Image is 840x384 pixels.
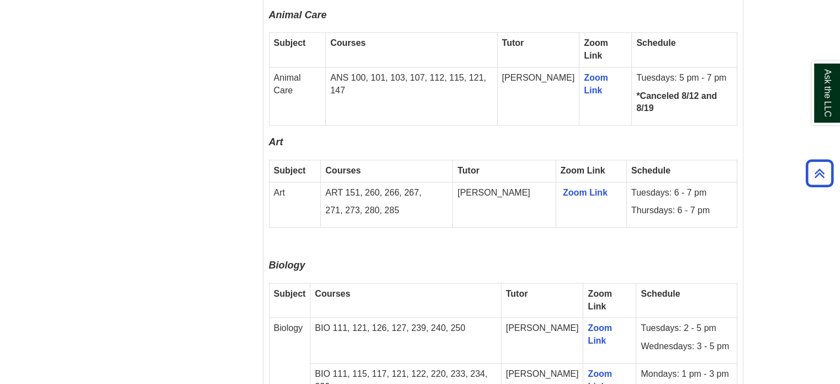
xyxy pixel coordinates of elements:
[631,204,732,217] p: Thursdays: 6 - 7 pm
[584,73,608,95] a: Zoom Link
[274,289,306,298] strong: Subject
[269,67,326,125] td: Animal Care
[636,38,675,48] strong: Schedule
[506,289,528,298] strong: Tutor
[269,182,321,228] td: Art
[584,38,608,60] strong: Zoom Link
[274,166,306,175] strong: Subject
[274,38,306,48] strong: Subject
[330,72,493,97] p: ANS 100, 101, 103, 107, 112, 115, 121, 147
[631,187,732,199] p: Tuesdays: 6 - 7 pm
[457,166,479,175] strong: Tutor
[269,260,305,271] span: Biology
[315,289,350,298] strong: Courses
[636,91,717,113] strong: *Canceled 8/12 and 8/19
[588,323,612,345] a: Zoom Link
[497,67,579,125] td: [PERSON_NAME]
[588,289,612,311] strong: Zoom Link
[269,136,283,148] span: Art
[641,368,732,381] p: Mondays: 1 pm - 3 pm
[501,318,583,364] td: [PERSON_NAME]
[802,166,837,181] a: Back to Top
[453,182,556,228] td: [PERSON_NAME]
[636,72,732,85] p: Tuesdays: 5 pm - 7 pm
[641,289,680,298] strong: Schedule
[631,166,670,175] strong: Schedule
[325,166,361,175] strong: Courses
[561,166,605,175] strong: Zoom Link
[502,38,524,48] strong: Tutor
[325,187,448,199] p: ART 151, 260, 266, 267,
[563,188,607,197] a: Zoom Link
[641,340,732,353] p: Wednesdays: 3 - 5 pm
[310,318,501,364] td: BIO 111, 121, 126, 127, 239, 240, 250
[325,204,448,217] p: 271, 273, 280, 285
[330,38,366,48] strong: Courses
[269,9,327,20] span: Animal Care
[641,322,732,335] p: Tuesdays: 2 - 5 pm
